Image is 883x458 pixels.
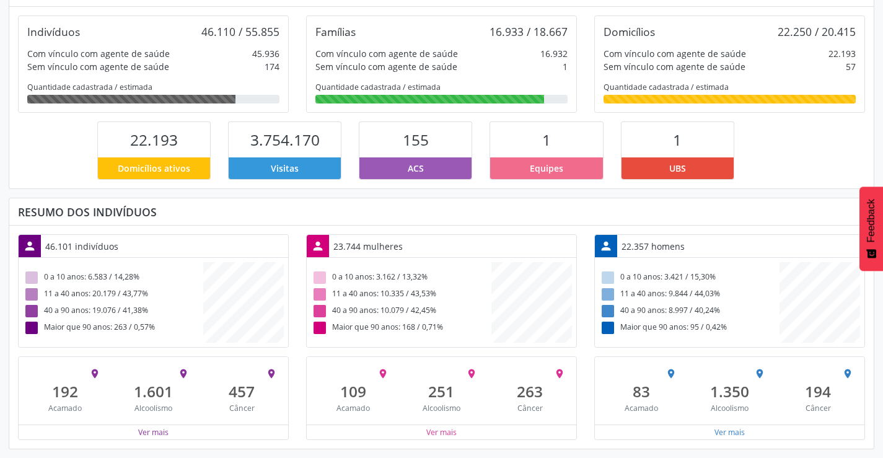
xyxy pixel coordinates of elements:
div: Maior que 90 anos: 95 / 0,42% [599,319,780,336]
span: 155 [403,130,429,150]
i: place [842,368,853,379]
span: Domicílios ativos [118,162,190,175]
div: Acamado [606,403,677,413]
div: 40 a 90 anos: 10.079 / 42,45% [311,302,491,319]
div: 0 a 10 anos: 3.421 / 15,30% [599,269,780,286]
div: 11 a 40 anos: 20.179 / 43,77% [23,286,203,302]
div: 1.601 [118,382,189,400]
i: person [311,239,325,253]
div: 46.110 / 55.855 [201,25,279,38]
div: Alcoolismo [694,403,765,413]
div: 1.350 [694,382,765,400]
div: Câncer [206,403,278,413]
div: 263 [494,382,566,400]
i: place [377,368,389,379]
div: Quantidade cadastrada / estimada [604,82,856,92]
div: Sem vínculo com agente de saúde [27,60,169,73]
i: place [266,368,277,379]
span: ACS [408,162,424,175]
div: 45.936 [252,47,279,60]
div: 40 a 90 anos: 19.076 / 41,38% [23,302,203,319]
span: Visitas [271,162,299,175]
button: Feedback - Mostrar pesquisa [859,187,883,271]
i: place [466,368,477,379]
div: 46.101 indivíduos [41,236,123,257]
div: Com vínculo com agente de saúde [315,47,458,60]
div: Alcoolismo [406,403,477,413]
div: Quantidade cadastrada / estimada [27,82,279,92]
div: 192 [30,382,101,400]
div: 11 a 40 anos: 9.844 / 44,03% [599,286,780,302]
span: 1 [542,130,551,150]
div: 1 [563,60,568,73]
div: Alcoolismo [118,403,189,413]
span: Equipes [530,162,563,175]
span: UBS [669,162,686,175]
div: Maior que 90 anos: 168 / 0,71% [311,319,491,336]
button: Ver mais [714,426,745,438]
i: place [666,368,677,379]
div: 457 [206,382,278,400]
div: 57 [846,60,856,73]
div: Sem vínculo com agente de saúde [315,60,457,73]
i: place [754,368,765,379]
div: Famílias [315,25,356,38]
button: Ver mais [426,426,457,438]
div: 16.932 [540,47,568,60]
div: Acamado [30,403,101,413]
div: Resumo dos indivíduos [18,205,865,219]
div: 40 a 90 anos: 8.997 / 40,24% [599,302,780,319]
div: 22.250 / 20.415 [778,25,856,38]
div: Com vínculo com agente de saúde [604,47,746,60]
span: 3.754.170 [250,130,320,150]
div: Indivíduos [27,25,80,38]
div: Com vínculo com agente de saúde [27,47,170,60]
div: 22.357 homens [617,236,689,257]
div: Domicílios [604,25,655,38]
div: 0 a 10 anos: 3.162 / 13,32% [311,269,491,286]
div: Câncer [783,403,854,413]
div: 11 a 40 anos: 10.335 / 43,53% [311,286,491,302]
i: person [23,239,37,253]
div: 23.744 mulheres [329,236,407,257]
div: 109 [318,382,389,400]
div: Câncer [494,403,566,413]
span: 22.193 [130,130,178,150]
i: place [178,368,189,379]
i: place [89,368,100,379]
div: 83 [606,382,677,400]
div: Quantidade cadastrada / estimada [315,82,568,92]
div: 251 [406,382,477,400]
button: Ver mais [138,426,169,438]
i: person [599,239,613,253]
div: Sem vínculo com agente de saúde [604,60,745,73]
div: Acamado [318,403,389,413]
i: place [554,368,565,379]
div: 174 [265,60,279,73]
div: 194 [783,382,854,400]
div: 0 a 10 anos: 6.583 / 14,28% [23,269,203,286]
div: Maior que 90 anos: 263 / 0,57% [23,319,203,336]
div: 22.193 [828,47,856,60]
div: 16.933 / 18.667 [490,25,568,38]
span: 1 [673,130,682,150]
span: Feedback [866,199,877,242]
